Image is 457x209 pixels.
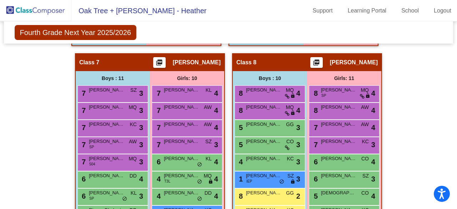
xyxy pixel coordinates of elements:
span: [PERSON_NAME] [164,121,200,128]
span: [PERSON_NAME] [246,138,282,145]
span: [PERSON_NAME] [89,121,125,128]
span: MQ [286,86,294,94]
span: T3L [164,179,170,184]
span: 7 [80,141,86,149]
span: AW [204,121,212,128]
span: SZ [362,172,369,180]
span: SZ [130,86,137,94]
span: 8 [237,89,243,97]
span: Class 7 [79,59,99,66]
mat-icon: picture_as_pdf [312,59,321,69]
span: 7 [80,106,86,114]
span: DD [130,172,137,180]
span: [PERSON_NAME] [164,172,200,179]
span: 8 [312,89,318,97]
span: [PERSON_NAME] [321,121,357,128]
span: 2 [296,191,300,201]
span: 5 [237,141,243,149]
span: GG [286,121,294,128]
span: KL [206,86,212,94]
span: [PERSON_NAME] [89,86,125,94]
span: KC [130,121,137,128]
span: CO [286,138,294,145]
span: KL [206,155,212,163]
span: 3 [296,139,300,150]
span: [PERSON_NAME] Siam [89,189,125,196]
span: lock [290,179,295,185]
span: [PERSON_NAME] [89,138,125,145]
span: lock [208,179,213,185]
span: [PERSON_NAME] [330,59,378,66]
span: do_not_disturb_alt [197,162,202,168]
span: 8 [237,106,243,114]
span: 8 [237,192,243,200]
span: AW [204,104,212,111]
div: Girls: 11 [307,71,381,85]
span: 3 [296,122,300,133]
span: MQ [129,155,137,163]
span: lock [365,93,370,99]
span: SZ [287,172,294,180]
span: do_not_disturb_alt [279,179,284,185]
span: SZ [205,138,212,145]
span: 7 [155,141,161,149]
button: Print Students Details [153,57,166,68]
span: IEP [246,179,252,184]
span: 1 [237,175,243,183]
span: 7 [312,124,318,131]
span: 3 [139,156,143,167]
span: Oak Tree + [PERSON_NAME] - Heather [71,5,206,16]
div: Boys : 11 [76,71,150,85]
span: 7 [155,89,161,97]
span: MQ [361,86,369,94]
span: do_not_disturb_alt [122,196,127,202]
span: 4 [139,174,143,184]
span: 7 [80,158,86,166]
span: KC [362,138,369,145]
span: 4 [371,156,375,167]
a: Learning Portal [342,5,392,16]
span: 4 [214,105,218,116]
span: 4 [371,88,375,99]
span: 3 [296,156,300,167]
span: 7 [80,124,86,131]
span: 7 [312,141,318,149]
span: SP [89,144,94,150]
span: 7 [155,124,161,131]
span: 4 [237,158,243,166]
span: Class 8 [236,59,256,66]
span: 4 [371,122,375,133]
span: 6 [312,158,318,166]
span: do_not_disturb_alt [197,179,202,185]
span: [PERSON_NAME] [164,104,200,111]
a: Support [307,5,338,16]
span: 504 [89,161,95,167]
a: Logout [428,5,457,16]
span: KL [131,189,137,197]
span: [PERSON_NAME] [246,86,282,94]
span: 3 [139,191,143,201]
span: do_not_disturb_alt [197,196,202,202]
span: 6 [80,192,86,200]
span: AW [361,121,369,128]
span: Fourth Grade Next Year 2025/2026 [15,25,136,40]
span: [PERSON_NAME] [246,104,282,111]
span: 6 [80,175,86,183]
span: 6 [312,175,318,183]
span: MQ [286,104,294,111]
span: SP [89,196,94,201]
span: AW [129,138,137,145]
span: [PERSON_NAME] [246,189,282,196]
span: CO [361,189,369,197]
span: lock [290,110,295,116]
mat-icon: picture_as_pdf [155,59,164,69]
span: DD [205,189,212,197]
span: 6 [155,158,161,166]
span: 7 [155,106,161,114]
span: [PERSON_NAME] [164,86,200,94]
span: 8 [312,106,318,114]
span: [PERSON_NAME] [173,59,221,66]
span: GG [286,189,294,197]
span: [DEMOGRAPHIC_DATA][PERSON_NAME] [321,189,357,196]
span: [PERSON_NAME] [246,155,282,162]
